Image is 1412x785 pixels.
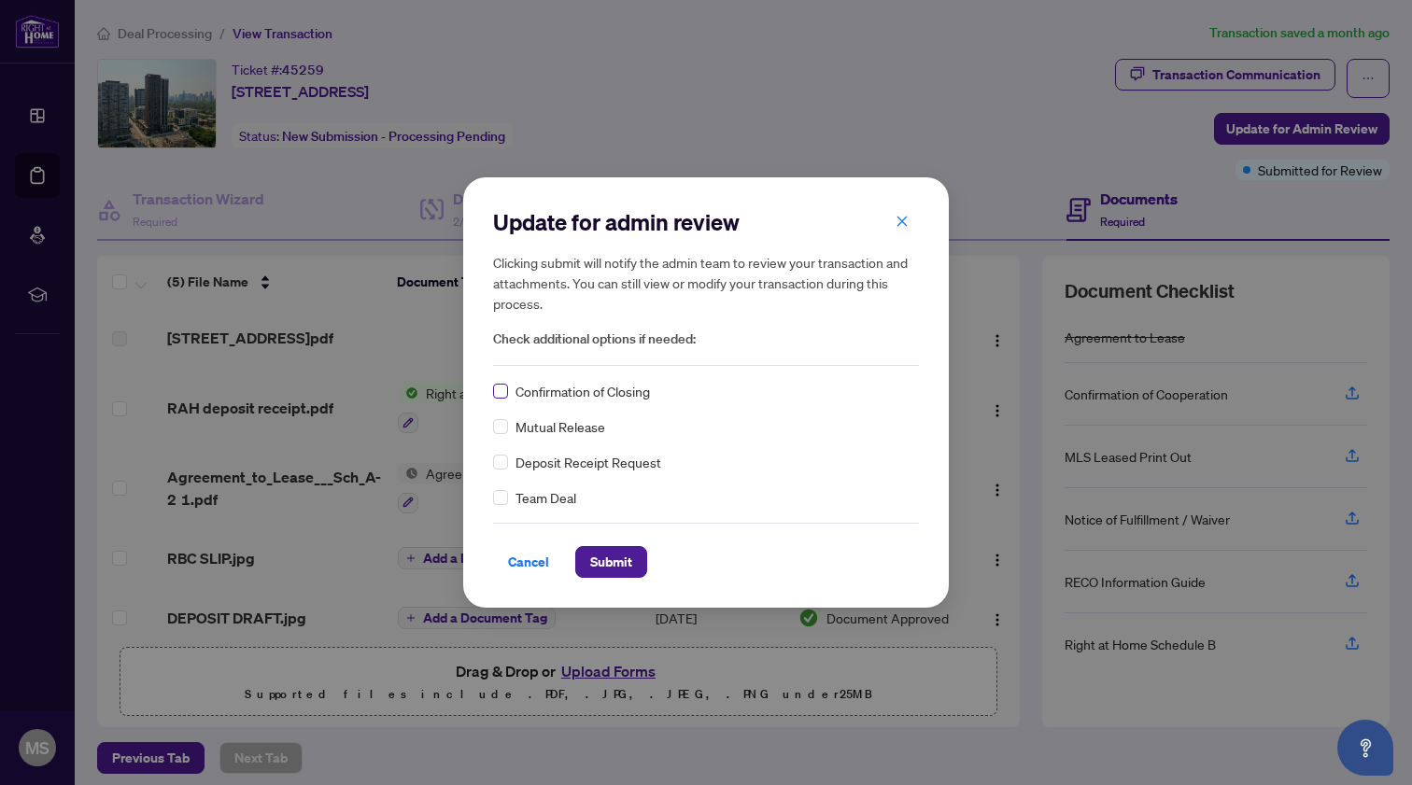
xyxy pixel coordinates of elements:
button: Open asap [1337,720,1393,776]
button: Submit [575,546,647,578]
span: Deposit Receipt Request [515,452,661,472]
span: close [896,215,909,228]
span: Check additional options if needed: [493,329,919,350]
button: Cancel [493,546,564,578]
h2: Update for admin review [493,207,919,237]
span: Team Deal [515,487,576,508]
span: Submit [590,547,632,577]
span: Confirmation of Closing [515,381,650,401]
span: Cancel [508,547,549,577]
h5: Clicking submit will notify the admin team to review your transaction and attachments. You can st... [493,252,919,314]
span: Mutual Release [515,416,605,437]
